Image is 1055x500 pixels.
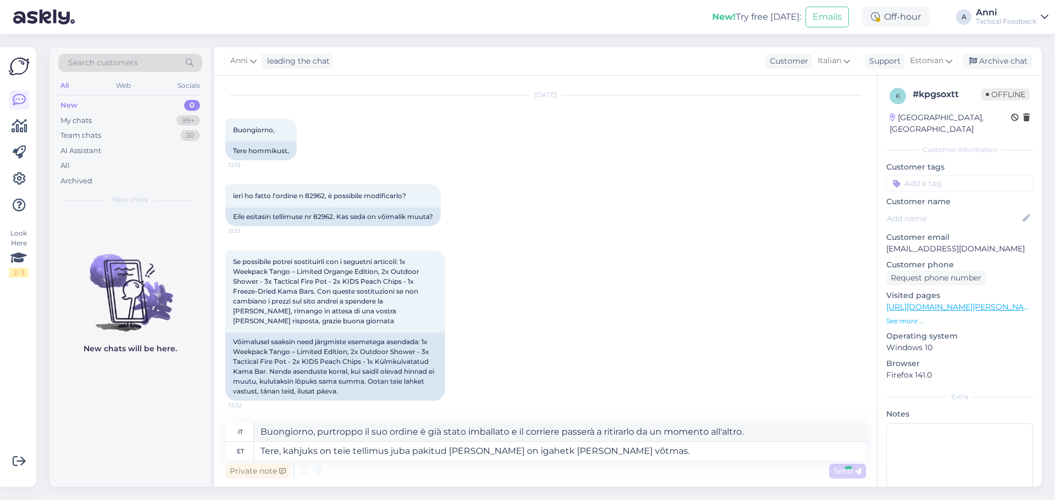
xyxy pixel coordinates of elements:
[886,358,1033,369] p: Browser
[886,369,1033,381] p: Firefox 141.0
[60,160,70,171] div: All
[9,228,29,278] div: Look Here
[233,126,275,134] span: Buongiorno,
[981,88,1030,100] span: Offline
[712,12,736,22] b: New!
[963,54,1032,69] div: Archive chat
[9,56,30,77] img: Askly Logo
[60,176,92,187] div: Archived
[225,333,445,401] div: Võimalusel saaksin need järgmiste esemetega asendada: 1x Weekpack Tango – Limited Edition, 2x Out...
[114,78,133,93] div: Web
[910,55,943,67] span: Estonian
[886,408,1033,420] p: Notes
[956,9,971,25] div: A
[806,7,849,27] button: Emails
[886,161,1033,173] p: Customer tags
[225,90,866,100] div: [DATE]
[60,115,92,126] div: My chats
[886,392,1033,402] div: Extra
[896,92,901,100] span: k
[229,227,270,235] span: 12:12
[263,55,330,67] div: leading the chat
[49,234,211,333] img: No chats
[886,175,1033,192] input: Add a tag
[229,401,270,409] span: 12:32
[175,78,202,93] div: Socials
[913,88,981,101] div: # kpgsoxtt
[886,271,986,285] div: Request phone number
[976,8,1036,17] div: Anni
[712,10,801,24] div: Try free [DATE]:
[180,130,200,141] div: 30
[233,192,406,200] span: ieri ho fatto l'ordine n 82962, è possibile modificarlo?
[818,55,841,67] span: Italian
[113,195,148,205] span: New chats
[233,257,421,325] span: Se possibile potrei sostituirli con i seguetni articoli: 1x Weekpack Tango – Limited Organge Edit...
[60,130,101,141] div: Team chats
[865,55,901,67] div: Support
[976,8,1048,26] a: AnniTactical Foodpack
[84,343,177,355] p: New chats will be here.
[886,196,1033,207] p: Customer name
[886,302,1038,312] a: [URL][DOMAIN_NAME][PERSON_NAME]
[229,161,270,169] span: 12:12
[60,100,77,111] div: New
[886,145,1033,155] div: Customer information
[176,115,200,126] div: 99+
[60,145,101,156] div: AI Assistant
[862,7,930,27] div: Off-hour
[225,207,441,226] div: Eile esitasin tellimuse nr 82962. Kas seda on võimalik muuta?
[886,330,1033,342] p: Operating system
[976,17,1036,26] div: Tactical Foodpack
[225,142,297,160] div: Tere hommikust,
[9,268,29,278] div: 2 / 3
[886,290,1033,301] p: Visited pages
[886,243,1033,255] p: [EMAIL_ADDRESS][DOMAIN_NAME]
[68,57,138,69] span: Search customers
[886,342,1033,353] p: Windows 10
[886,316,1033,326] p: See more ...
[58,78,71,93] div: All
[230,55,248,67] span: Anni
[886,232,1033,243] p: Customer email
[887,212,1020,224] input: Add name
[886,259,1033,271] p: Customer phone
[890,112,1011,135] div: [GEOGRAPHIC_DATA], [GEOGRAPHIC_DATA]
[184,100,200,111] div: 0
[765,55,808,67] div: Customer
